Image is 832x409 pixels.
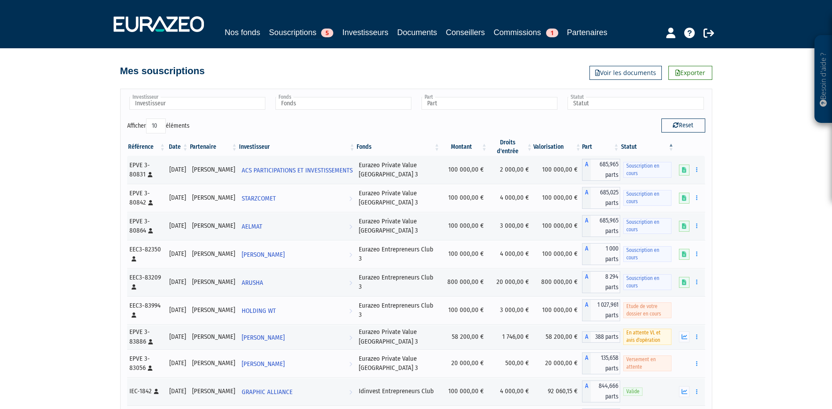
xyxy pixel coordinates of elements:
span: STARZCOMET [242,190,276,207]
a: Commissions1 [494,26,558,39]
div: Eurazeo Private Value [GEOGRAPHIC_DATA] 3 [359,217,437,236]
span: HOLDING WT [242,303,276,319]
i: Voir l'investisseur [349,275,352,291]
span: Valide [623,387,643,396]
span: 685,025 parts [591,187,620,209]
td: [PERSON_NAME] [189,240,238,268]
td: 100 000,00 € [441,212,488,240]
span: A [582,299,591,321]
td: 100 000,00 € [533,156,582,184]
div: EEC3-83994 [129,301,163,320]
td: 58 200,00 € [533,324,582,349]
i: [Français] Personne physique [148,339,153,344]
div: [DATE] [169,359,186,368]
th: Partenaire: activer pour trier la colonne par ordre croissant [189,138,238,156]
i: Voir l'investisseur [349,356,352,372]
div: [DATE] [169,332,186,341]
td: 92 060,15 € [533,377,582,405]
div: EPVE 3-80831 [129,161,163,179]
i: [Français] Personne physique [132,284,136,290]
div: EPVE 3-80864 [129,217,163,236]
div: Idinvest Entrepreneurs Club [359,387,437,396]
span: 5 [321,29,333,37]
td: [PERSON_NAME] [189,184,238,212]
a: [PERSON_NAME] [238,355,356,372]
span: 844,666 parts [591,380,620,402]
td: 4 000,00 € [488,240,533,268]
span: A [582,215,591,237]
div: A - Eurazeo Entrepreneurs Club 3 [582,271,620,293]
td: 58 200,00 € [441,324,488,349]
i: Voir l'investisseur [349,247,352,263]
span: Souscription en cours [623,274,672,290]
td: 100 000,00 € [441,184,488,212]
td: 500,00 € [488,349,533,377]
span: Etude de votre dossier en cours [623,302,672,318]
i: Voir l'investisseur [349,179,352,195]
i: [Français] Personne physique [132,256,136,262]
th: Statut : activer pour trier la colonne par ordre d&eacute;croissant [620,138,675,156]
td: [PERSON_NAME] [189,324,238,349]
span: 1 [546,29,558,37]
a: [PERSON_NAME] [238,328,356,346]
div: Eurazeo Private Value [GEOGRAPHIC_DATA] 3 [359,354,437,373]
div: [DATE] [169,249,186,258]
td: [PERSON_NAME] [189,349,238,377]
td: [PERSON_NAME] [189,268,238,296]
td: 2 000,00 € [488,156,533,184]
td: [PERSON_NAME] [189,212,238,240]
div: Eurazeo Entrepreneurs Club 3 [359,301,437,320]
span: 135,658 parts [591,352,620,374]
div: [DATE] [169,387,186,396]
i: Voir l'investisseur [349,384,352,400]
a: Partenaires [567,26,607,39]
span: Souscription en cours [623,162,672,178]
button: Reset [661,118,705,133]
td: 4 000,00 € [488,184,533,212]
td: 20 000,00 € [488,268,533,296]
a: Documents [397,26,437,39]
span: A [582,243,591,265]
a: [PERSON_NAME] [238,245,356,263]
span: ACS PARTICIPATIONS ET INVESTISSEMENTS [242,162,353,179]
span: A [582,331,591,343]
td: 800 000,00 € [441,268,488,296]
span: A [582,271,591,293]
a: AELMAT [238,217,356,235]
span: [PERSON_NAME] [242,330,285,346]
td: 3 000,00 € [488,296,533,324]
i: [Français] Personne physique [148,200,153,205]
select: Afficheréléments [146,118,166,133]
div: Eurazeo Entrepreneurs Club 3 [359,273,437,292]
div: EEC3-82350 [129,245,163,264]
th: Droits d'entrée: activer pour trier la colonne par ordre croissant [488,138,533,156]
th: Date: activer pour trier la colonne par ordre croissant [166,138,189,156]
td: 100 000,00 € [533,240,582,268]
a: HOLDING WT [238,301,356,319]
td: 100 000,00 € [441,156,488,184]
div: Eurazeo Private Value [GEOGRAPHIC_DATA] 3 [359,327,437,346]
span: Souscription en cours [623,218,672,234]
span: En attente VL et avis d'opération [623,329,672,344]
i: Voir l'investisseur [349,190,352,207]
i: [Français] Personne physique [148,172,153,177]
td: 800 000,00 € [533,268,582,296]
span: 8 294 parts [591,271,620,293]
div: A - Eurazeo Private Value Europe 3 [582,187,620,209]
div: A - Eurazeo Private Value Europe 3 [582,159,620,181]
td: 20 000,00 € [533,349,582,377]
div: [DATE] [169,277,186,287]
i: [Français] Personne physique [132,312,136,318]
th: Investisseur: activer pour trier la colonne par ordre croissant [238,138,356,156]
div: A - Idinvest Entrepreneurs Club [582,380,620,402]
td: [PERSON_NAME] [189,377,238,405]
div: A - Eurazeo Private Value Europe 3 [582,331,620,343]
i: Voir l'investisseur [349,330,352,346]
td: 100 000,00 € [533,296,582,324]
div: IEC-1842 [129,387,163,396]
a: STARZCOMET [238,189,356,207]
span: 1 027,961 parts [591,299,620,321]
span: Versement en attente [623,355,672,371]
span: 1 000 parts [591,243,620,265]
a: Voir les documents [589,66,662,80]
